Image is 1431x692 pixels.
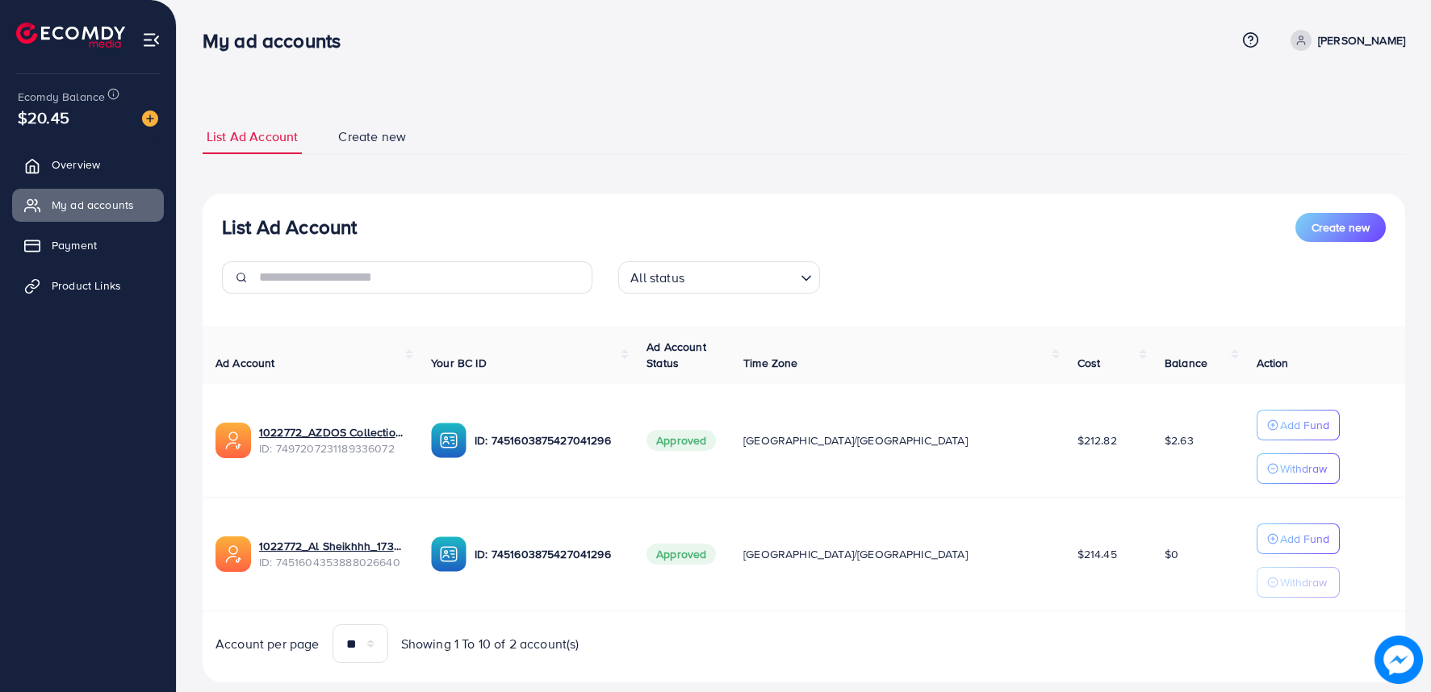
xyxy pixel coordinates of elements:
[1257,355,1289,371] span: Action
[12,148,164,181] a: Overview
[1257,453,1340,484] button: Withdraw
[259,424,405,457] div: <span class='underline'>1022772_AZDOS Collection_1745579844679</span></br>7497207231189336072
[1312,219,1370,236] span: Create new
[259,538,405,554] a: 1022772_Al Sheikhhh_1734961839838
[52,237,97,253] span: Payment
[1077,546,1117,562] span: $214.45
[1165,355,1207,371] span: Balance
[475,431,621,450] p: ID: 7451603875427041296
[52,156,100,173] span: Overview
[1257,523,1340,554] button: Add Fund
[431,536,467,572] img: ic-ba-acc.ded83a64.svg
[401,635,580,653] span: Showing 1 To 10 of 2 account(s)
[222,215,357,239] h3: List Ad Account
[215,536,251,572] img: ic-ads-acc.e4c84228.svg
[743,355,797,371] span: Time Zone
[203,29,354,52] h3: My ad accounts
[1280,573,1327,592] p: Withdraw
[689,263,794,290] input: Search for option
[646,430,716,451] span: Approved
[646,339,706,371] span: Ad Account Status
[1284,30,1405,51] a: [PERSON_NAME]
[259,554,405,570] span: ID: 7451604353888026640
[431,423,467,458] img: ic-ba-acc.ded83a64.svg
[1077,432,1117,448] span: $212.82
[12,229,164,261] a: Payment
[18,89,105,105] span: Ecomdy Balance
[1280,415,1329,435] p: Add Fund
[215,635,320,653] span: Account per page
[1165,432,1194,448] span: $2.63
[12,269,164,302] a: Product Links
[52,277,121,294] span: Product Links
[207,127,298,146] span: List Ad Account
[52,197,134,213] span: My ad accounts
[215,355,275,371] span: Ad Account
[1257,410,1340,440] button: Add Fund
[1280,459,1327,478] p: Withdraw
[1280,529,1329,548] p: Add Fund
[1375,636,1423,684] img: image
[618,261,820,294] div: Search for option
[1257,567,1340,598] button: Withdraw
[646,544,716,565] span: Approved
[215,423,251,458] img: ic-ads-acc.e4c84228.svg
[431,355,487,371] span: Your BC ID
[142,110,158,127] img: image
[18,106,69,129] span: $20.45
[743,546,968,562] span: [GEOGRAPHIC_DATA]/[GEOGRAPHIC_DATA]
[259,424,405,440] a: 1022772_AZDOS Collection_1745579844679
[743,432,968,448] span: [GEOGRAPHIC_DATA]/[GEOGRAPHIC_DATA]
[259,440,405,456] span: ID: 7497207231189336072
[627,266,688,290] span: All status
[259,538,405,571] div: <span class='underline'>1022772_Al Sheikhhh_1734961839838</span></br>7451604353888026640
[1077,355,1101,371] span: Cost
[338,127,406,146] span: Create new
[1318,31,1405,50] p: [PERSON_NAME]
[12,189,164,221] a: My ad accounts
[142,31,161,49] img: menu
[475,544,621,564] p: ID: 7451603875427041296
[1295,213,1386,242] button: Create new
[16,23,125,48] img: logo
[1165,546,1178,562] span: $0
